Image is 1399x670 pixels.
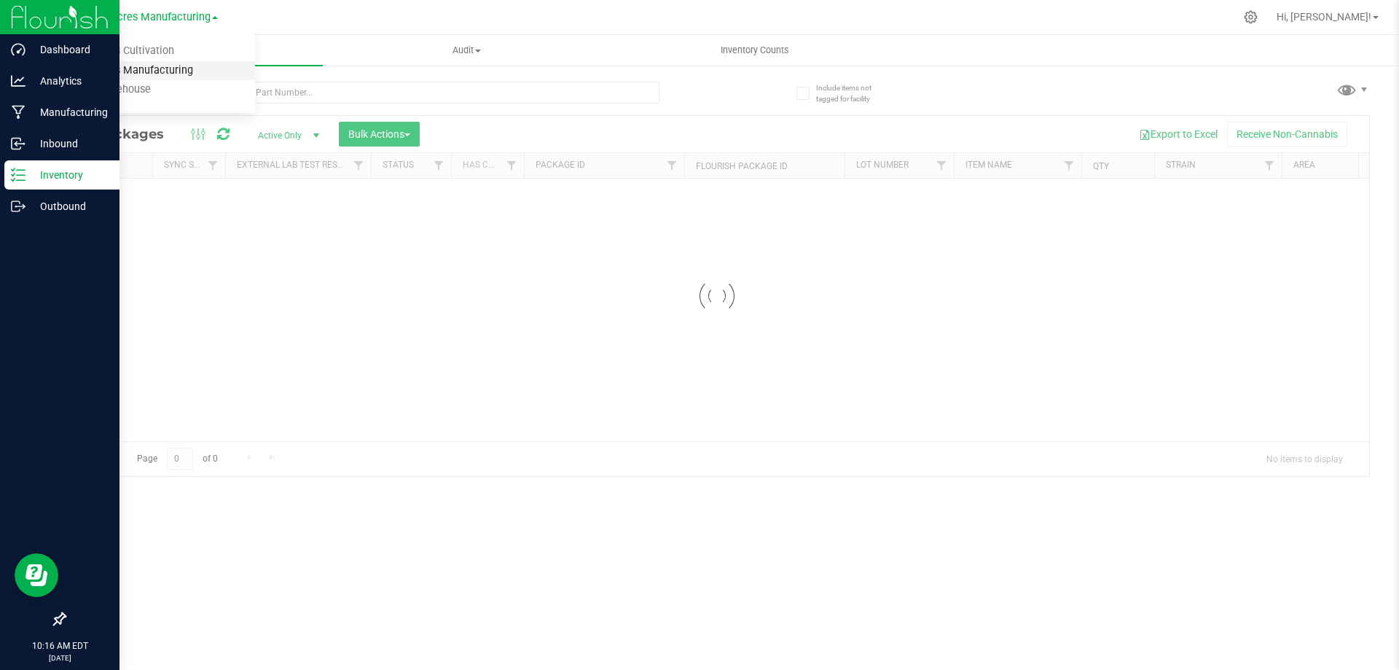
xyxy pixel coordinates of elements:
p: Manufacturing [26,104,113,121]
inline-svg: Outbound [11,199,26,214]
inline-svg: Dashboard [11,42,26,57]
div: Manage settings [1242,10,1260,24]
inline-svg: Manufacturing [11,105,26,120]
p: Dashboard [26,41,113,58]
a: Audit [323,35,611,66]
p: Analytics [26,72,113,90]
p: Inbound [26,135,113,152]
input: Search Package ID, Item Name, SKU, Lot or Part Number... [64,82,659,104]
inline-svg: Analytics [11,74,26,88]
a: Green Acres Manufacturing [42,61,255,81]
a: Inventory Counts [611,35,898,66]
span: Inventory Counts [701,44,809,57]
a: Green Acres Cultivation [42,42,255,61]
span: Audit [324,44,610,57]
span: Green Acres Manufacturing [79,11,211,23]
span: Include items not tagged for facility [816,82,889,104]
a: Tampa Warehouse [42,80,255,100]
iframe: Resource center [15,553,58,597]
inline-svg: Inventory [11,168,26,182]
p: Outbound [26,198,113,215]
inline-svg: Inbound [11,136,26,151]
p: [DATE] [7,653,113,663]
p: 10:16 AM EDT [7,639,113,653]
span: Hi, [PERSON_NAME]! [1277,11,1371,23]
p: Inventory [26,166,113,184]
